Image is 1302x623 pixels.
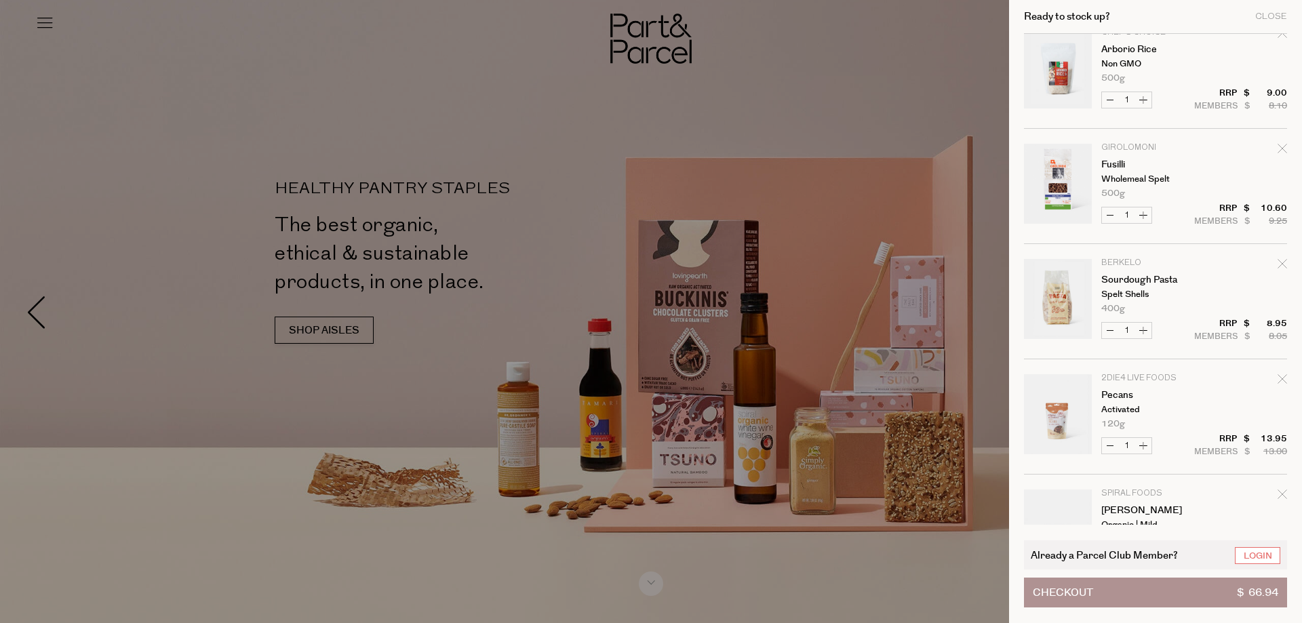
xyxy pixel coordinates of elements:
a: Arborio Rice [1101,45,1206,54]
p: 2Die4 Live Foods [1101,374,1206,382]
div: Remove Leve Salsa [1278,487,1287,506]
div: Remove Arborio Rice [1278,26,1287,45]
a: Sourdough Pasta [1101,275,1206,285]
span: Already a Parcel Club Member? [1031,547,1178,563]
a: Login [1235,547,1280,564]
h2: Ready to stock up? [1024,12,1110,22]
span: 400g [1101,304,1125,313]
p: Spiral Foods [1101,489,1206,498]
div: Remove Fusilli [1278,142,1287,160]
a: Fusilli [1101,160,1206,169]
a: Pecans [1101,390,1206,400]
p: Activated [1101,405,1206,414]
p: Organic | Mild [1101,521,1206,529]
div: Close [1255,12,1287,21]
span: $ 66.94 [1237,578,1278,607]
p: Spelt Shells [1101,290,1206,299]
a: [PERSON_NAME] [1101,506,1206,515]
span: 500g [1101,189,1125,198]
input: QTY Fusilli [1118,207,1135,223]
input: QTY Sourdough Pasta [1118,323,1135,338]
p: Berkelo [1101,259,1206,267]
div: Remove Sourdough Pasta [1278,257,1287,275]
input: QTY Arborio Rice [1118,92,1135,108]
p: Non GMO [1101,60,1206,68]
p: Girolomoni [1101,144,1206,152]
span: 500g [1101,74,1125,83]
span: 120g [1101,420,1125,428]
input: QTY Pecans [1118,438,1135,454]
button: Checkout$ 66.94 [1024,578,1287,607]
p: Wholemeal Spelt [1101,175,1206,184]
span: Checkout [1033,578,1093,607]
div: Remove Pecans [1278,372,1287,390]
